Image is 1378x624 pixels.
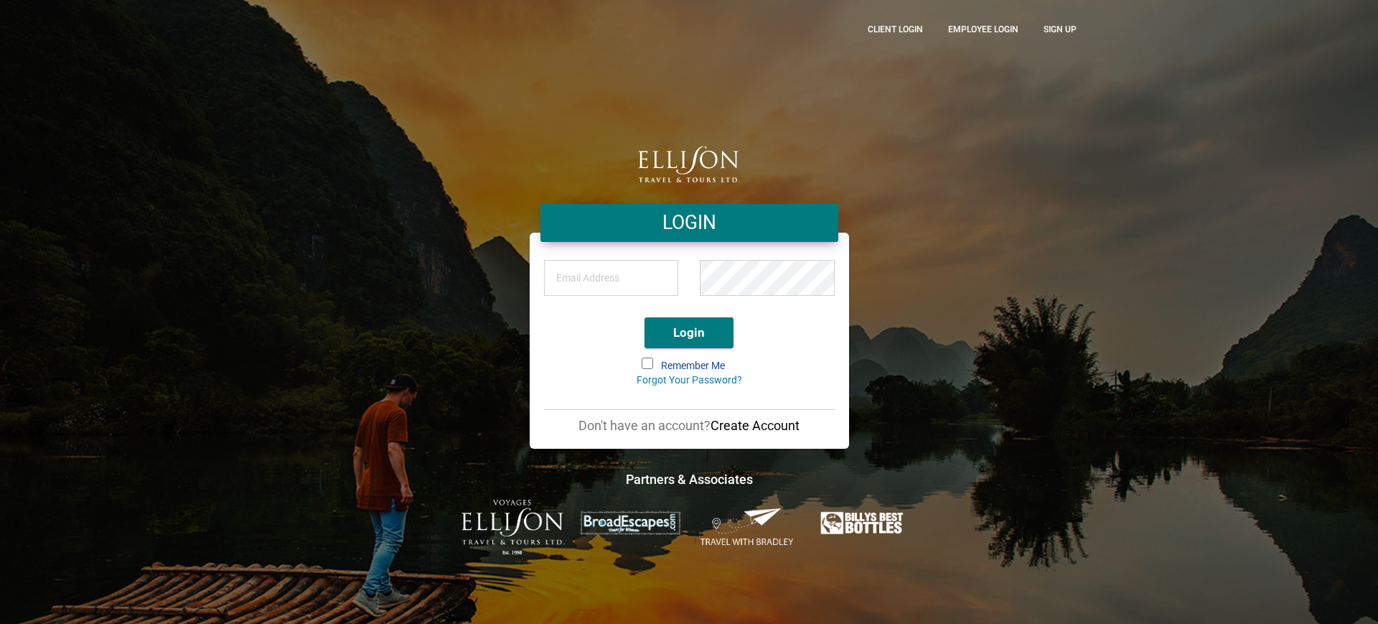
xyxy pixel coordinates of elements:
h4: LOGIN [551,210,828,236]
button: Login [645,317,733,348]
img: ET-Voyages-text-colour-Logo-with-est.png [461,500,565,555]
h4: Partners & Associates [291,470,1087,488]
img: Travel-With-Bradley.png [696,507,800,547]
img: logo.png [638,146,740,182]
a: Create Account [711,418,800,433]
a: Employee Login [937,11,1029,47]
img: Billys-Best-Bottles.png [813,508,917,539]
p: Don't have an account? [544,417,835,434]
a: Forgot Your Password? [637,374,742,386]
a: Sign up [1033,11,1087,47]
img: broadescapes.png [578,511,682,536]
a: CLient Login [857,11,934,47]
input: Email Address [544,260,679,296]
label: Remember Me [643,359,736,373]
